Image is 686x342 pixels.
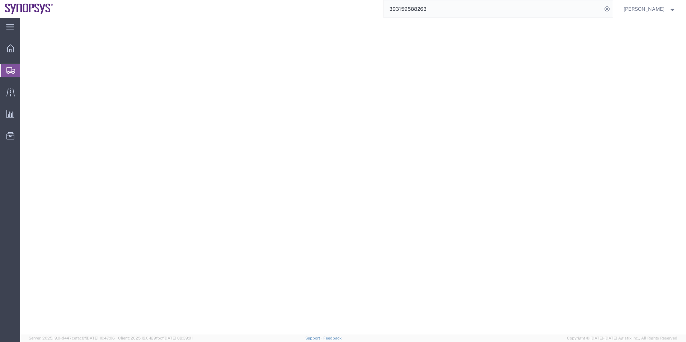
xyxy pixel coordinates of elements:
[118,336,193,340] span: Client: 2025.19.0-129fbcf
[5,4,53,14] img: logo
[86,336,115,340] span: [DATE] 10:47:06
[623,5,676,13] button: [PERSON_NAME]
[20,18,686,334] iframe: FS Legacy Container
[624,5,664,13] span: Kaelen O'Connor
[567,335,677,341] span: Copyright © [DATE]-[DATE] Agistix Inc., All Rights Reserved
[323,336,342,340] a: Feedback
[384,0,602,18] input: Search for shipment number, reference number
[29,336,115,340] span: Server: 2025.19.0-d447cefac8f
[164,336,193,340] span: [DATE] 09:39:01
[305,336,323,340] a: Support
